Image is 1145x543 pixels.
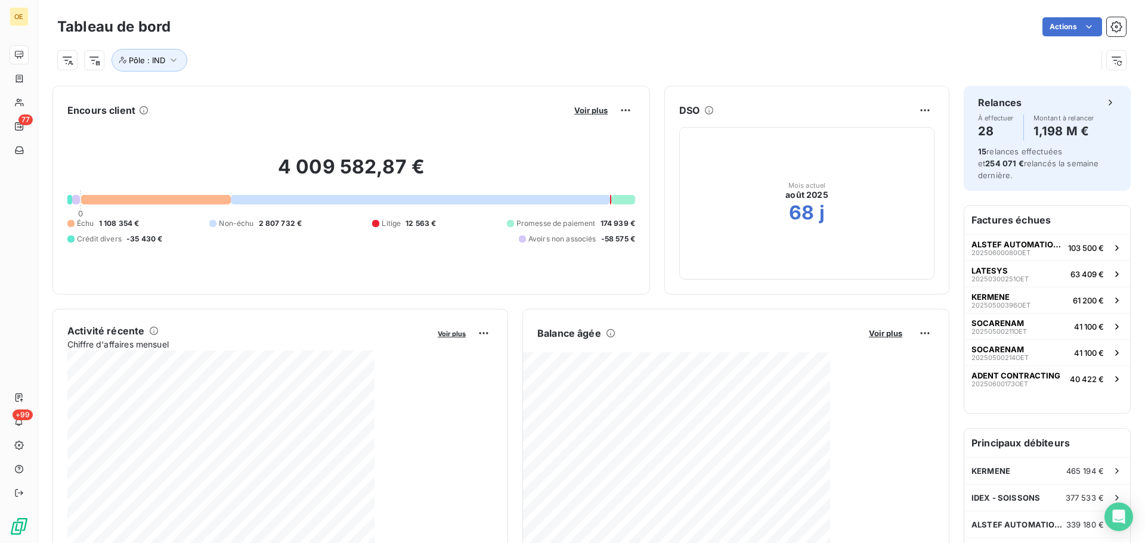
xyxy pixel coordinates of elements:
span: ALSTEF AUTOMATION S.A [971,240,1063,249]
span: Mois actuel [788,182,826,189]
span: 61 200 € [1073,296,1104,305]
img: Logo LeanPay [10,517,29,536]
h2: 68 [789,201,814,225]
span: 12 563 € [406,218,436,229]
span: 377 533 € [1066,493,1104,502]
span: 63 409 € [1070,269,1104,279]
span: août 2025 [785,189,828,201]
span: SOCARENAM [971,318,1024,328]
span: 174 939 € [601,218,635,229]
span: 77 [18,114,33,125]
button: SOCARENAM20250500211OET41 100 € [964,313,1130,339]
button: Pôle : IND [112,49,187,72]
span: Échu [77,218,94,229]
span: 20250600080OET [971,249,1030,256]
span: 20250500211OET [971,328,1027,335]
h6: Balance âgée [537,326,601,340]
span: 1 108 354 € [99,218,140,229]
button: LATESYS20250300251OET63 409 € [964,260,1130,287]
span: 254 071 € [985,159,1023,168]
span: Crédit divers [77,234,122,244]
span: 103 500 € [1068,243,1104,253]
div: Open Intercom Messenger [1104,502,1133,531]
span: Voir plus [438,330,466,338]
span: Pôle : IND [129,55,165,65]
span: -35 430 € [126,234,162,244]
button: Actions [1042,17,1102,36]
span: relances effectuées et relancés la semaine dernière. [978,147,1099,180]
h3: Tableau de bord [57,16,171,38]
h4: 28 [978,122,1014,141]
button: SOCARENAM20250500214OET41 100 € [964,339,1130,365]
h6: Factures échues [964,206,1130,234]
span: 20250500396OET [971,302,1030,309]
h6: Relances [978,95,1022,110]
span: KERMENE [971,466,1010,476]
span: +99 [13,409,33,420]
h4: 1,198 M € [1033,122,1094,141]
span: Voir plus [574,106,608,115]
h6: Encours client [67,103,135,117]
h6: Principaux débiteurs [964,429,1130,457]
span: 0 [78,209,83,218]
button: ALSTEF AUTOMATION S.A20250600080OET103 500 € [964,234,1130,260]
span: Promesse de paiement [516,218,596,229]
div: OE [10,7,29,26]
button: ADENT CONTRACTING20250600173OET40 422 € [964,365,1130,392]
span: Chiffre d'affaires mensuel [67,338,429,350]
span: -58 575 € [601,234,635,244]
span: 20250600173OET [971,380,1028,387]
button: KERMENE20250500396OET61 200 € [964,287,1130,313]
span: 40 422 € [1070,374,1104,384]
button: Voir plus [865,328,906,339]
span: 339 180 € [1066,520,1104,529]
span: 15 [978,147,986,156]
span: SOCARENAM [971,345,1024,354]
h6: Activité récente [67,324,144,338]
span: 20250300251OET [971,275,1029,283]
span: 2 807 732 € [259,218,302,229]
h6: DSO [679,103,700,117]
span: 41 100 € [1074,322,1104,331]
span: 41 100 € [1074,348,1104,358]
span: IDEX - SOISSONS [971,493,1040,502]
span: Non-échu [219,218,253,229]
span: 465 194 € [1066,466,1104,476]
h2: 4 009 582,87 € [67,155,635,191]
a: 77 [10,117,28,136]
button: Voir plus [434,328,469,339]
span: Avoirs non associés [528,234,596,244]
span: KERMENE [971,292,1010,302]
span: 20250500214OET [971,354,1029,361]
h2: j [819,201,825,225]
span: À effectuer [978,114,1014,122]
span: LATESYS [971,266,1008,275]
span: ADENT CONTRACTING [971,371,1060,380]
span: Voir plus [869,328,902,338]
span: ALSTEF AUTOMATION S.A [971,520,1066,529]
span: Montant à relancer [1033,114,1094,122]
span: Litige [382,218,401,229]
button: Voir plus [571,105,611,116]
